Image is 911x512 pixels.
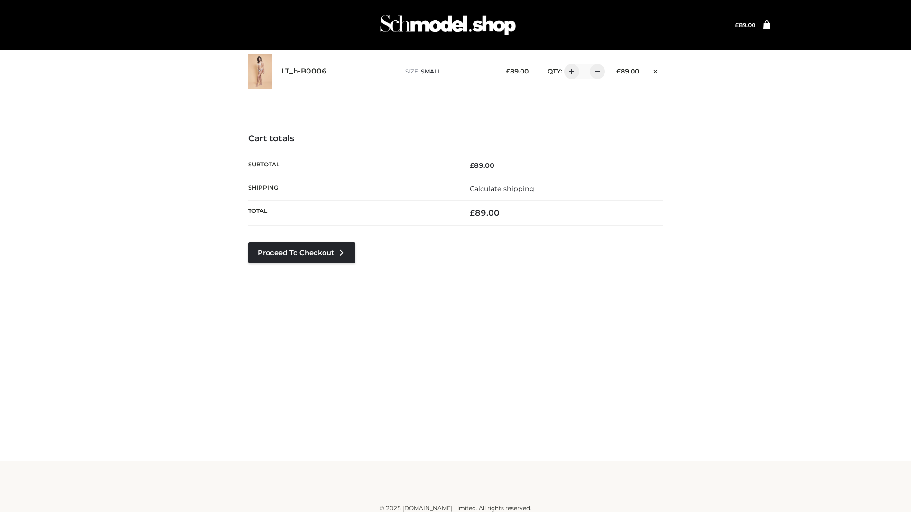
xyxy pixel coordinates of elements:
th: Shipping [248,177,455,200]
a: £89.00 [735,21,755,28]
bdi: 89.00 [735,21,755,28]
a: Remove this item [649,64,663,76]
bdi: 89.00 [470,208,500,218]
a: LT_b-B0006 [281,67,327,76]
bdi: 89.00 [506,67,529,75]
img: Schmodel Admin 964 [377,6,519,44]
th: Subtotal [248,154,455,177]
span: £ [506,67,510,75]
span: SMALL [421,68,441,75]
bdi: 89.00 [470,161,494,170]
bdi: 89.00 [616,67,639,75]
h4: Cart totals [248,134,663,144]
th: Total [248,201,455,226]
span: £ [470,161,474,170]
span: £ [735,21,739,28]
span: £ [616,67,621,75]
div: QTY: [538,64,602,79]
p: size : [405,67,491,76]
a: Calculate shipping [470,184,534,193]
a: Proceed to Checkout [248,242,355,263]
span: £ [470,208,475,218]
